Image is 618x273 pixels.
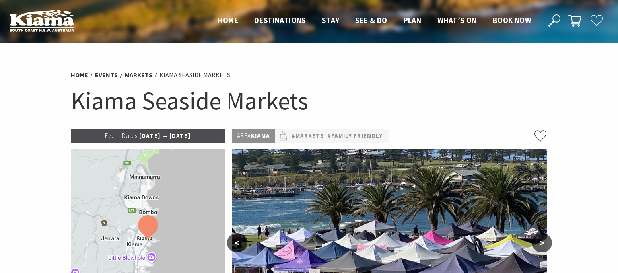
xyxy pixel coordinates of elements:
span: Book now [493,15,531,25]
a: #Markets [291,131,324,141]
span: Destinations [254,15,306,25]
span: Home [218,15,238,25]
a: #Family Friendly [327,131,383,141]
span: Plan [404,15,422,25]
span: Stay [322,15,340,25]
a: Markets [125,71,152,79]
h1: Kiama Seaside Markets [71,84,547,117]
li: Kiama Seaside Markets [159,70,230,80]
button: < [227,233,247,252]
a: Events [95,71,118,79]
p: [DATE] — [DATE] [71,129,225,143]
button: > [532,233,552,252]
a: Home [71,71,88,79]
p: Kiama [232,129,275,143]
img: Kiama Logo [10,10,74,32]
span: Event Dates: [105,132,139,140]
span: See & Do [355,15,387,25]
span: Area [237,132,251,140]
span: What’s On [437,15,477,25]
nav: Main Menu [210,14,539,27]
